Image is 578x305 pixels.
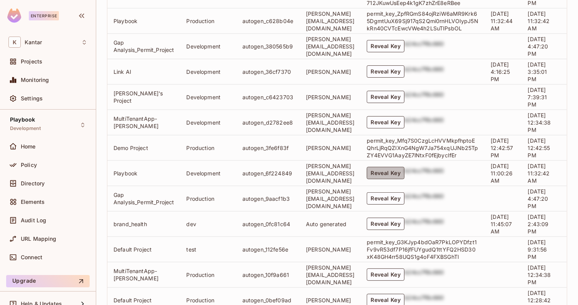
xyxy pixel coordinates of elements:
button: actions [563,168,574,178]
td: [PERSON_NAME][EMAIL_ADDRESS][DOMAIN_NAME] [300,110,361,135]
td: autogen_112fe56e [236,237,300,262]
td: [PERSON_NAME][EMAIL_ADDRESS][DOMAIN_NAME] [300,8,361,33]
td: Auto generated [300,211,361,237]
td: [PERSON_NAME]'s Project [107,84,180,110]
td: Playbook [107,8,180,33]
td: autogen_380565b9 [236,33,300,59]
button: actions [563,218,574,229]
span: Elements [21,199,45,205]
button: Upgrade [6,275,90,287]
td: Development [180,110,236,135]
div: b24cc7f8c660 [404,65,444,78]
span: Policy [21,162,37,168]
td: Production [180,186,236,211]
span: Monitoring [21,77,49,83]
span: [DATE] 11:32:42 AM [528,163,550,184]
td: [PERSON_NAME][EMAIL_ADDRESS][DOMAIN_NAME] [300,33,361,59]
span: Audit Log [21,217,46,223]
span: Workspace: Kantar [25,39,42,45]
div: b24cc7f8c660 [404,91,444,103]
p: permit_key_G3KJyp4bdOaR7PkLOPYDfzt1Fv9vR53df7P16jfFUYgudQ1ttYFQ2HSD30xK48GH4rr58UQS1g4oF4FXBSGhTl [367,238,478,260]
button: actions [563,41,574,52]
div: b24cc7f8c660 [404,116,444,128]
td: Gap Analysis_Permit_Project [107,186,180,211]
td: Production [180,135,236,160]
span: Playbook [10,117,35,123]
div: b24cc7f8c660 [404,167,444,179]
button: actions [563,92,574,102]
button: actions [563,269,574,280]
td: autogen_c6423703 [236,84,300,110]
span: [DATE] 11:00:26 AM [491,163,513,184]
span: Home [21,143,36,150]
span: Development [10,125,41,132]
td: Development [180,160,236,186]
button: Reveal Key [367,91,404,103]
td: autogen_6f224849 [236,160,300,186]
td: Demo Project [107,135,180,160]
span: Directory [21,180,45,187]
td: autogen_36cf7370 [236,59,300,84]
div: b24cc7f8c660 [404,268,444,281]
span: [DATE] 12:42:57 PM [491,137,513,158]
td: autogen_3fe6f83f [236,135,300,160]
span: [DATE] 12:34:38 PM [528,112,551,133]
button: Reveal Key [367,167,404,179]
span: [DATE] 4:47:20 PM [528,36,548,57]
span: [DATE] 12:42:55 PM [528,137,550,158]
td: autogen_c628b04e [236,8,300,33]
td: Default Project [107,237,180,262]
button: actions [563,142,574,153]
td: [PERSON_NAME] [300,135,361,160]
span: [DATE] 11:32:42 AM [528,10,550,32]
span: [DATE] 4:47:20 PM [528,188,548,209]
td: Playbook [107,160,180,186]
td: MultiTenantApp-[PERSON_NAME] [107,262,180,287]
td: Development [180,33,236,59]
span: [DATE] 11:45:07 AM [491,213,512,235]
span: [DATE] 12:34:38 PM [528,264,551,285]
td: Development [180,59,236,84]
td: dev [180,211,236,237]
td: autogen_d2782ee8 [236,110,300,135]
td: autogen_10f9a661 [236,262,300,287]
td: Development [180,84,236,110]
div: b24cc7f8c660 [404,40,444,52]
td: test [180,237,236,262]
td: [PERSON_NAME][EMAIL_ADDRESS][DOMAIN_NAME] [300,160,361,186]
div: b24cc7f8c660 [404,192,444,205]
span: Settings [21,95,43,102]
button: actions [563,66,574,77]
td: Production [180,8,236,33]
td: Link AI [107,59,180,84]
div: Enterprise [29,11,59,20]
td: [PERSON_NAME] [300,84,361,110]
span: [DATE] 3:35:01 PM [528,61,547,82]
span: [DATE] 11:32:44 AM [491,10,513,32]
td: Gap Analysis_Permit_Project [107,33,180,59]
span: Projects [21,58,42,65]
button: Reveal Key [367,268,404,281]
span: [DATE] 9:31:56 PM [528,239,547,260]
td: brand_health [107,211,180,237]
span: [DATE] 2:43:09 PM [528,213,549,235]
button: Reveal Key [367,218,404,230]
td: [PERSON_NAME][EMAIL_ADDRESS][DOMAIN_NAME] [300,262,361,287]
td: [PERSON_NAME][EMAIL_ADDRESS][DOMAIN_NAME] [300,186,361,211]
div: b24cc7f8c660 [404,218,444,230]
td: MultiTenantApp-[PERSON_NAME] [107,110,180,135]
td: autogen_0fc81c64 [236,211,300,237]
button: Reveal Key [367,116,404,128]
button: Reveal Key [367,40,404,52]
button: actions [563,15,574,26]
img: SReyMgAAAABJRU5ErkJggg== [7,8,21,23]
button: actions [563,193,574,204]
span: Connect [21,254,42,260]
span: [DATE] 7:39:31 PM [528,87,547,108]
p: permit_key_Mfq7S0CzgLcHVVMkpfhptoEQhrLjRqQZIXnG4NgW7Ja754xqUJNb25TpZY4EVVG1AayZE7lNtxF0fEjbycIfEr [367,137,478,159]
p: permit_key_ZpfRGmS84ojRziW6aMR9Krk65DgmtUuX69Sj917qS2Qmi0rnHLVOIypJ5NkRn40CVTcEwcVWe4h2LSuTIPsbOL [367,10,478,32]
span: [DATE] 4:16:25 PM [491,61,510,82]
button: Reveal Key [367,65,404,78]
td: Production [180,262,236,287]
td: [PERSON_NAME] [300,237,361,262]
